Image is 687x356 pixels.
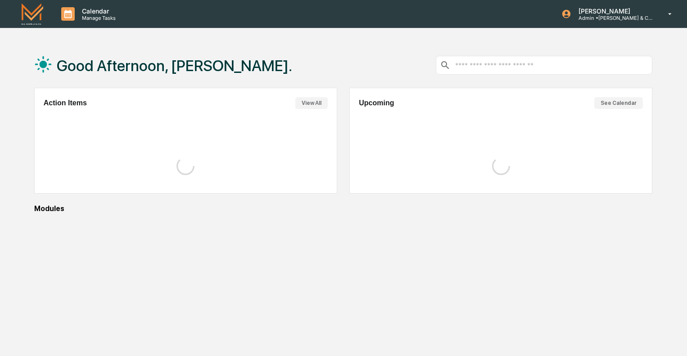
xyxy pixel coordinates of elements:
[75,7,120,15] p: Calendar
[359,99,394,107] h2: Upcoming
[75,15,120,21] p: Manage Tasks
[22,3,43,24] img: logo
[571,15,655,21] p: Admin • [PERSON_NAME] & Co. - BD
[34,204,652,213] div: Modules
[594,97,643,109] button: See Calendar
[295,97,328,109] button: View All
[57,57,292,75] h1: Good Afternoon, [PERSON_NAME].
[44,99,87,107] h2: Action Items
[571,7,655,15] p: [PERSON_NAME]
